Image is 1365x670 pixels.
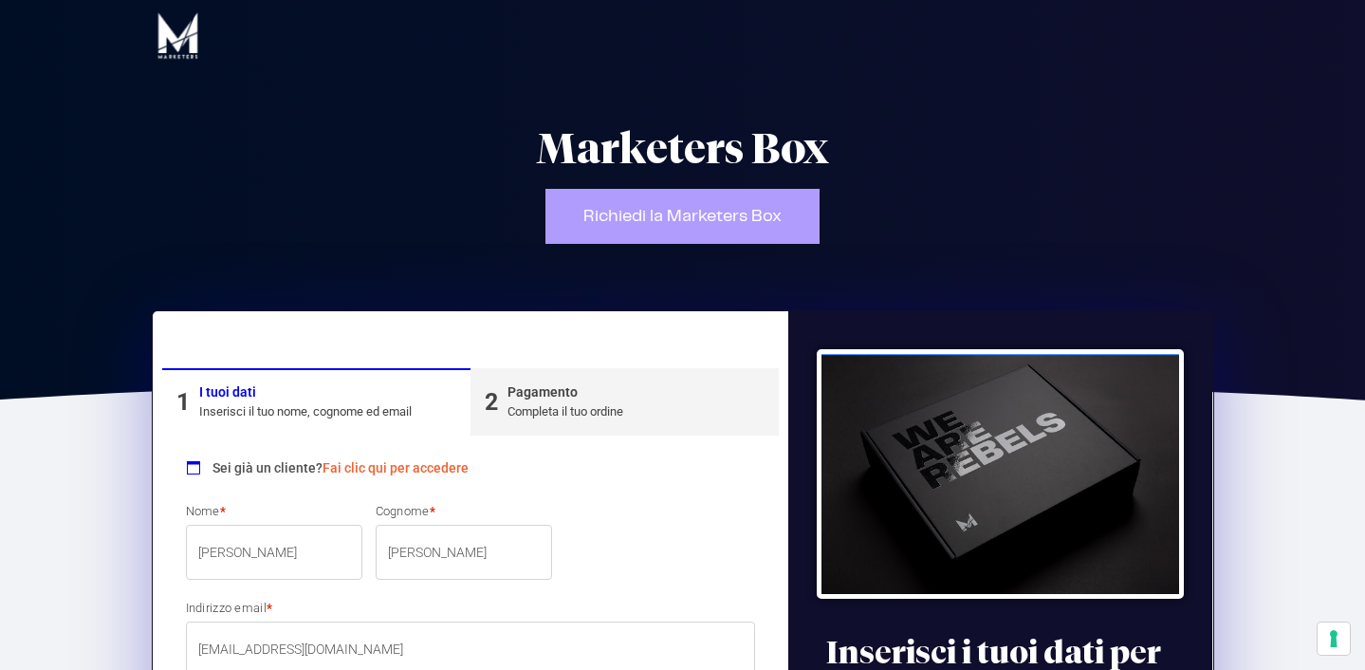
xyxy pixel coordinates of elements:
[186,602,756,614] label: Indirizzo email
[1318,623,1350,655] button: Le tue preferenze relative al consenso per le tecnologie di tracciamento
[323,460,469,475] a: Fai clic qui per accedere
[545,189,820,244] a: Richiedi la Marketers Box
[186,445,756,484] div: Sei già un cliente?
[199,402,412,421] div: Inserisci il tuo nome, cognome ed email
[176,384,190,420] div: 1
[186,505,362,517] label: Nome
[376,505,552,517] label: Cognome
[507,382,623,402] div: Pagamento
[341,128,1024,170] h2: Marketers Box
[507,402,623,421] div: Completa il tuo ordine
[583,208,782,225] span: Richiedi la Marketers Box
[485,384,498,420] div: 2
[15,596,72,653] iframe: Customerly Messenger Launcher
[199,382,412,402] div: I tuoi dati
[470,368,779,436] a: 2PagamentoCompleta il tuo ordine
[162,368,470,436] a: 1I tuoi datiInserisci il tuo nome, cognome ed email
